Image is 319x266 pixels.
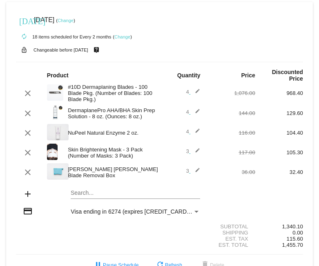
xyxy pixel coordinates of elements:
[64,147,159,159] div: Skin Brightening Mask - 3 Pack (Number of Masks: 3 Pack)
[64,84,159,102] div: #10D Dermaplaning Blades - 100 Blade Pkg. (Number of Blades: 100 Blade Pkg.)
[255,130,303,136] div: 104.40
[207,169,255,175] div: 36.00
[207,236,255,242] div: Est. Tax
[47,104,63,121] img: Cart-Images-24.png
[255,110,303,116] div: 129.60
[113,34,132,39] small: ( )
[241,72,255,79] strong: Price
[19,32,29,42] mat-icon: autorenew
[56,18,75,23] small: ( )
[23,88,33,98] mat-icon: clear
[186,109,200,115] span: 4
[47,72,69,79] strong: Product
[64,166,159,178] div: [PERSON_NAME] [PERSON_NAME] Blade Removal Box
[190,167,200,177] mat-icon: edit
[23,167,33,177] mat-icon: clear
[190,128,200,138] mat-icon: edit
[207,90,255,96] div: 1,076.00
[71,208,207,215] span: Visa ending in 6274 (expires [CREDIT_CARD_DATA])
[255,223,303,230] div: 1,340.10
[23,206,33,216] mat-icon: credit_card
[207,149,255,156] div: 117.00
[33,47,88,52] small: Changeable before [DATE]
[91,45,101,55] mat-icon: live_help
[23,108,33,118] mat-icon: clear
[292,230,303,236] span: 0.00
[186,168,200,174] span: 3
[282,242,303,248] span: 1,455.70
[255,90,303,96] div: 968.40
[190,148,200,158] mat-icon: edit
[19,16,29,25] mat-icon: [DATE]
[190,108,200,118] mat-icon: edit
[19,45,29,55] mat-icon: lock_open
[47,124,69,140] img: RenoPhotographer_%C2%A9MarcelloRostagni2018_HeadshotPhotographyReno_IMG_0584.jpg
[272,69,303,82] strong: Discounted Price
[23,128,33,138] mat-icon: clear
[71,190,200,196] input: Search...
[255,169,303,175] div: 32.40
[71,208,200,215] mat-select: Payment Method
[190,88,200,98] mat-icon: edit
[207,110,255,116] div: 144.00
[64,130,159,136] div: NuPeel Natural Enzyme 2 oz.
[177,72,201,79] strong: Quantity
[114,34,130,39] a: Change
[207,230,255,236] div: Shipping
[207,242,255,248] div: Est. Total
[23,189,33,199] mat-icon: add
[47,144,58,160] img: brightening.jpeg
[207,223,255,230] div: Subtotal
[47,84,63,101] img: Cart-Images-32.png
[255,149,303,156] div: 105.30
[287,236,303,242] span: 115.60
[186,89,200,95] span: 4
[64,107,159,119] div: DermaplanePro AHA/BHA Skin Prep Solution - 8 oz. (Ounces: 8 oz.)
[23,148,33,158] mat-icon: clear
[207,130,255,136] div: 116.00
[47,163,69,180] img: RenoPhotographer_%C2%A9MarcelloRostagni2018_HeadshotPhotographyReno_IMG_0576-scaled.jpg
[58,18,74,23] a: Change
[186,148,200,154] span: 3
[186,128,200,135] span: 4
[16,34,111,39] small: 18 items scheduled for Every 2 months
